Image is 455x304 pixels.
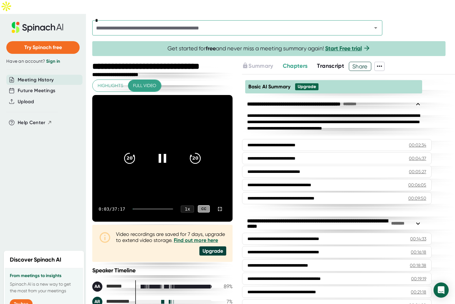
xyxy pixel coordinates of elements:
[408,182,426,188] div: 00:06:05
[317,62,344,69] span: Transcript
[133,82,156,90] span: Full video
[411,275,426,282] div: 00:19:19
[18,87,55,94] button: Future Meetings
[349,61,371,72] span: Share
[248,62,273,69] span: Summary
[167,45,371,52] span: Get started for and never miss a meeting summary again!
[24,44,62,50] span: Try Spinach free
[198,205,210,212] div: CC
[18,98,34,105] button: Upload
[298,84,316,90] div: Upgrade
[99,206,125,212] div: 0:03 / 37:17
[199,246,226,256] div: Upgrade
[325,45,362,52] a: Start Free trial
[116,231,226,243] div: Video recordings are saved for 7 days, upgrade to extend video storage.
[317,62,344,70] button: Transcript
[6,41,80,54] button: Try Spinach free
[434,282,449,298] div: Open Intercom Messenger
[18,119,45,126] span: Help Center
[181,206,194,212] div: 1 x
[409,142,426,148] div: 00:02:34
[92,282,102,292] div: AA
[92,267,233,274] div: Speaker Timeline
[409,168,426,175] div: 00:05:27
[242,62,282,71] div: Upgrade to access
[10,281,78,294] p: Spinach AI is a new way to get the most from your meetings
[371,23,380,32] button: Open
[18,76,54,84] button: Meeting History
[128,80,161,92] button: Full video
[10,273,78,278] h3: From meetings to insights
[411,289,426,295] div: 00:21:18
[217,283,233,289] div: 89 %
[248,84,290,90] span: Basic AI Summary
[410,262,426,269] div: 00:18:38
[93,80,128,92] button: Highlights
[174,237,218,243] a: Find out more here
[10,256,61,264] h2: Discover Spinach AI
[411,249,426,255] div: 00:16:18
[6,59,80,64] div: Have an account?
[242,62,273,70] button: Summary
[409,155,426,161] div: 00:04:37
[410,236,426,242] div: 00:14:33
[206,45,216,52] b: free
[98,82,123,90] span: Highlights
[408,195,426,201] div: 00:09:50
[46,59,60,64] a: Sign in
[283,62,308,70] button: Chapters
[18,119,52,126] button: Help Center
[283,62,308,69] span: Chapters
[92,282,130,292] div: Ali Ajam
[349,62,371,71] button: Share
